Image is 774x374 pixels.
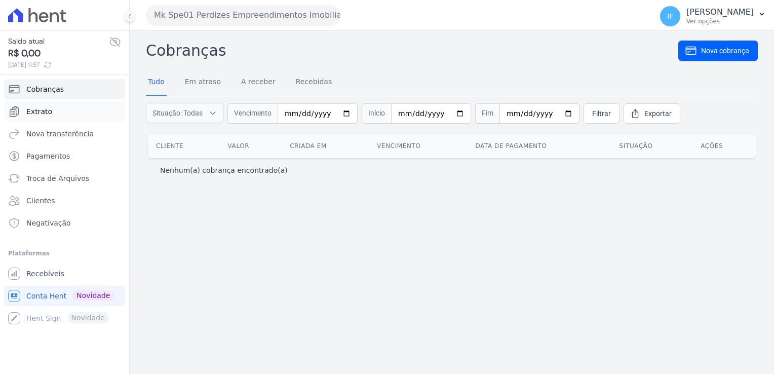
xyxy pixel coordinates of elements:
[26,269,64,279] span: Recebíveis
[26,106,52,117] span: Extrato
[26,84,64,94] span: Cobranças
[282,134,369,158] th: Criada em
[592,108,611,119] span: Filtrar
[8,47,109,60] span: R$ 0,00
[4,191,125,211] a: Clientes
[362,103,391,124] span: Início
[4,286,125,306] a: Conta Hent Novidade
[183,69,223,96] a: Em atraso
[160,165,288,175] p: Nenhum(a) cobrança encontrado(a)
[4,213,125,233] a: Negativação
[220,134,282,158] th: Valor
[4,124,125,144] a: Nova transferência
[4,264,125,284] a: Recebíveis
[611,134,693,158] th: Situação
[667,13,673,20] span: IF
[26,151,70,161] span: Pagamentos
[369,134,467,158] th: Vencimento
[692,134,756,158] th: Ações
[26,173,89,183] span: Troca de Arquivos
[584,103,620,124] a: Filtrar
[4,168,125,189] a: Troca de Arquivos
[686,7,754,17] p: [PERSON_NAME]
[146,5,340,25] button: Mk Spe01 Perdizes Empreendimentos Imobiliarios LTDA
[146,39,678,62] h2: Cobranças
[8,60,109,69] span: [DATE] 11:57
[146,103,223,123] button: Situação: Todas
[652,2,774,30] button: IF [PERSON_NAME] Ver opções
[4,79,125,99] a: Cobranças
[152,108,203,118] span: Situação: Todas
[294,69,334,96] a: Recebidas
[678,41,758,61] a: Nova cobrança
[26,196,55,206] span: Clientes
[227,103,278,124] span: Vencimento
[239,69,278,96] a: A receber
[8,36,109,47] span: Saldo atual
[686,17,754,25] p: Ver opções
[701,46,749,56] span: Nova cobrança
[146,69,167,96] a: Tudo
[26,291,66,301] span: Conta Hent
[26,218,71,228] span: Negativação
[4,146,125,166] a: Pagamentos
[467,134,611,158] th: Data de pagamento
[644,108,672,119] span: Exportar
[72,290,114,301] span: Novidade
[148,134,220,158] th: Cliente
[26,129,94,139] span: Nova transferência
[4,101,125,122] a: Extrato
[8,247,121,259] div: Plataformas
[8,79,121,328] nav: Sidebar
[475,103,499,124] span: Fim
[624,103,680,124] a: Exportar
